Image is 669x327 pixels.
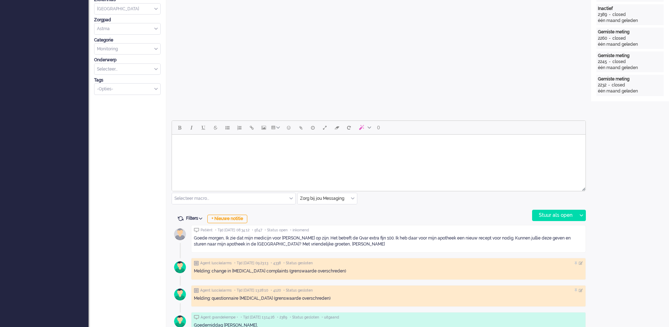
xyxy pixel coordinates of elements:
[283,261,313,266] span: • Status gesloten
[598,41,662,47] div: één maand geleden
[598,82,606,88] div: 2232
[355,122,374,134] button: AI
[194,268,583,274] div: Melding: change in [MEDICAL_DATA] complaints (grenswaarde overschreden)
[172,135,586,185] iframe: Rich Text Area
[295,122,307,134] button: Add attachment
[194,235,583,247] div: Goede morgen, Ik zie dat mijn medicijn voor [PERSON_NAME] op zijn. Het betreft de Qvar extra fijn...
[252,228,262,233] span: • 5647
[271,261,281,266] span: • 4338
[290,315,319,320] span: • Status gesloten
[277,315,287,320] span: • 2389
[221,122,233,134] button: Bullet list
[171,225,189,243] img: avatar
[319,122,331,134] button: Fullscreen
[612,12,626,18] div: closed
[598,6,662,12] div: Inactief
[606,82,612,88] div: -
[290,228,309,233] span: • inkomend
[612,35,626,41] div: closed
[185,122,197,134] button: Italic
[194,228,199,232] img: ic_chat_grey.svg
[194,261,199,266] img: ic_note_grey.svg
[598,76,662,82] div: Gemiste meting
[194,295,583,301] div: Melding: questionnaire [MEDICAL_DATA] (grenswaarde overschreden)
[598,65,662,71] div: één maand geleden
[598,88,662,94] div: één maand geleden
[258,122,270,134] button: Insert/edit image
[598,18,662,24] div: één maand geleden
[215,228,249,233] span: • Tijd [DATE] 08:34:12
[607,59,612,65] div: -
[171,286,189,303] img: avatar
[598,59,607,65] div: 2245
[607,35,612,41] div: -
[207,215,247,223] div: + Nieuwe notitie
[94,57,161,63] div: Onderwerp
[283,122,295,134] button: Emoticons
[94,37,161,43] div: Categorie
[607,12,612,18] div: -
[377,125,380,130] span: 0
[307,122,319,134] button: Delay message
[271,288,281,293] span: • 4120
[579,185,586,191] div: Resize
[532,210,577,221] div: Stuur als open
[598,35,607,41] div: 2260
[209,122,221,134] button: Strikethrough
[200,288,232,293] span: Agent lusciialarms
[94,83,161,95] div: Select Tags
[322,315,339,320] span: • uitgaand
[201,315,238,320] span: Agent gvandekempe •
[201,228,213,233] span: Patiënt
[234,288,268,293] span: • Tijd [DATE] 13:28:10
[234,261,268,266] span: • Tijd [DATE] 09:23:13
[197,122,209,134] button: Underline
[171,258,189,276] img: avatar
[200,261,232,266] span: Agent lusciialarms
[598,53,662,59] div: Gemiste meting
[598,12,607,18] div: 2389
[598,29,662,35] div: Gemiste meting
[194,288,199,293] img: ic_note_grey.svg
[246,122,258,134] button: Insert/edit link
[331,122,343,134] button: Clear formatting
[612,82,625,88] div: closed
[94,17,161,23] div: Zorgpad
[186,216,205,221] span: Filters
[283,288,313,293] span: • Status gesloten
[194,315,199,320] img: ic_chat_grey.svg
[612,59,626,65] div: closed
[233,122,246,134] button: Numbered list
[343,122,355,134] button: Reset content
[241,315,275,320] span: • Tijd [DATE] 13:14:26
[270,122,283,134] button: Table
[94,77,161,83] div: Tags
[173,122,185,134] button: Bold
[374,122,383,134] button: 0
[265,228,288,233] span: • Status open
